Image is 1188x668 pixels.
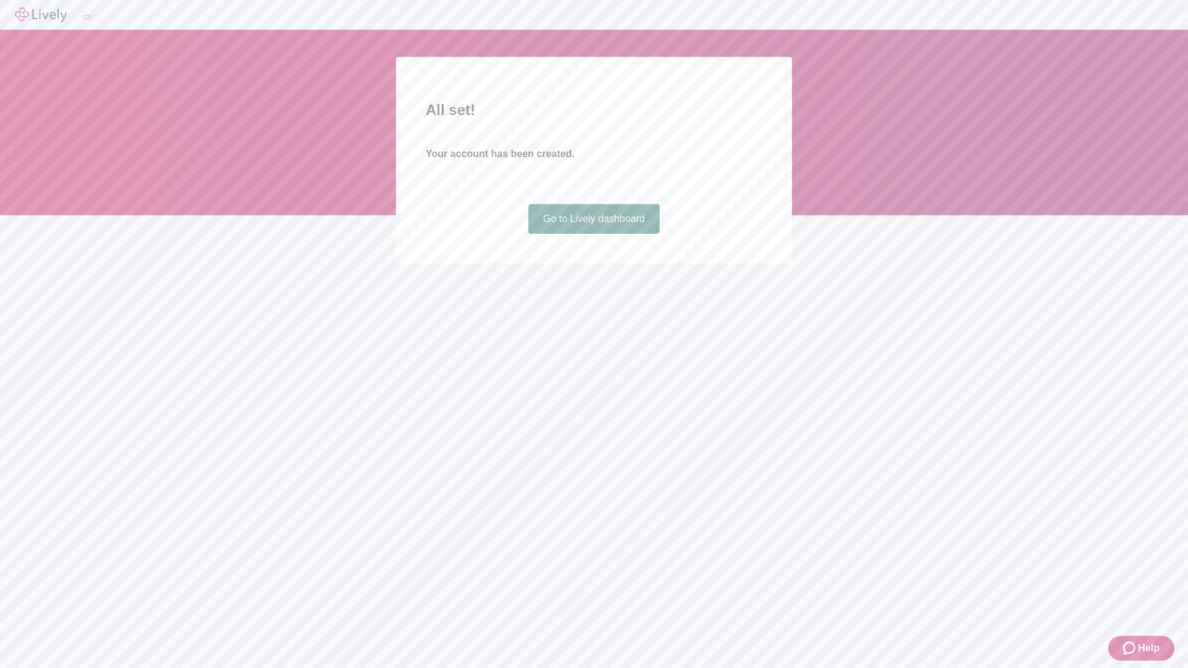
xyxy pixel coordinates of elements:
[426,99,762,121] h2: All set!
[528,204,660,234] a: Go to Lively dashboard
[1138,641,1160,656] span: Help
[426,147,762,161] h4: Your account has been created.
[15,7,67,22] img: Lively
[82,15,92,19] button: Log out
[1108,636,1174,661] button: Zendesk support iconHelp
[1123,641,1138,656] svg: Zendesk support icon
